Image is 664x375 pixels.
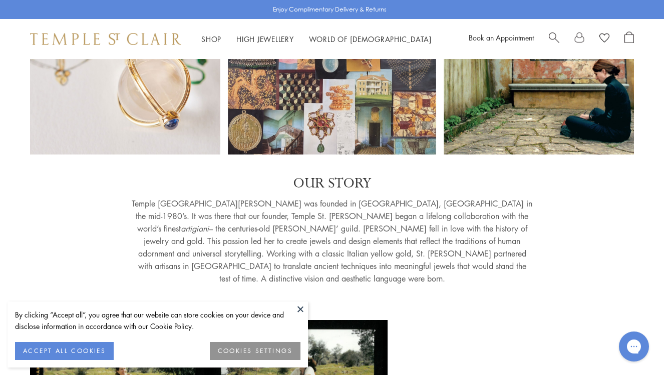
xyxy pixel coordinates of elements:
p: OUR STORY [132,174,532,192]
button: ACCEPT ALL COOKIES [15,342,114,360]
a: View Wishlist [599,31,609,46]
img: Temple St. Clair [30,33,181,45]
p: Temple [GEOGRAPHIC_DATA][PERSON_NAME] was founded in [GEOGRAPHIC_DATA], [GEOGRAPHIC_DATA] in the ... [132,197,532,285]
a: Book an Appointment [469,32,534,42]
iframe: Gorgias live chat messenger [614,328,654,365]
a: ShopShop [201,34,221,44]
div: By clicking “Accept all”, you agree that our website can store cookies on your device and disclos... [15,309,300,332]
a: Search [549,31,559,46]
nav: Main navigation [201,33,432,45]
em: artigiani [181,223,209,234]
a: Open Shopping Bag [624,31,634,46]
button: COOKIES SETTINGS [210,342,300,360]
a: World of [DEMOGRAPHIC_DATA]World of [DEMOGRAPHIC_DATA] [309,34,432,44]
a: High JewelleryHigh Jewellery [236,34,294,44]
p: Enjoy Complimentary Delivery & Returns [273,4,387,14]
